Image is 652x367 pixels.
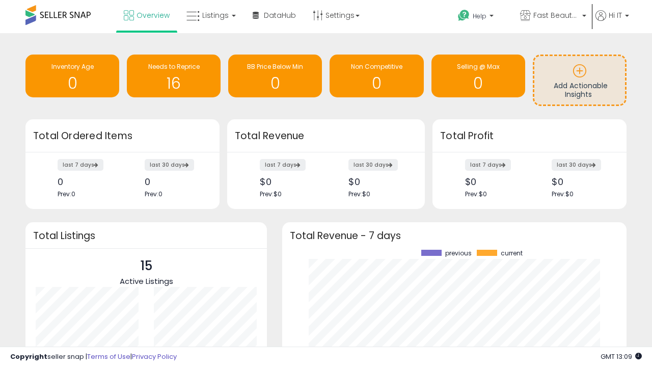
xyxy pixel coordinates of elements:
span: Active Listings [120,276,173,286]
span: Needs to Reprice [148,62,200,71]
label: last 7 days [260,159,306,171]
span: BB Price Below Min [247,62,303,71]
div: $0 [552,176,609,187]
h3: Total Ordered Items [33,129,212,143]
span: Non Competitive [351,62,402,71]
span: 2025-09-8 13:09 GMT [601,352,642,361]
span: Overview [137,10,170,20]
h3: Total Profit [440,129,619,143]
span: Prev: 0 [145,190,162,198]
a: Non Competitive 0 [330,55,423,97]
h1: 0 [437,75,520,92]
div: 0 [145,176,202,187]
span: Fast Beauty ([GEOGRAPHIC_DATA]) [533,10,579,20]
a: Help [450,2,511,33]
h3: Total Revenue [235,129,417,143]
h1: 0 [31,75,114,92]
div: 0 [58,176,115,187]
div: $0 [465,176,522,187]
a: Inventory Age 0 [25,55,119,97]
div: $0 [348,176,407,187]
a: Terms of Use [87,352,130,361]
label: last 7 days [58,159,103,171]
a: BB Price Below Min 0 [228,55,322,97]
span: Prev: $0 [552,190,574,198]
label: last 30 days [145,159,194,171]
span: Selling @ Max [457,62,500,71]
a: Add Actionable Insights [534,56,625,104]
span: Hi IT [609,10,622,20]
a: Privacy Policy [132,352,177,361]
span: Prev: $0 [260,190,282,198]
span: previous [445,250,472,257]
h3: Total Listings [33,232,259,240]
span: current [501,250,523,257]
a: Hi IT [595,10,629,33]
span: Prev: $0 [348,190,370,198]
a: Selling @ Max 0 [431,55,525,97]
h1: 0 [335,75,418,92]
div: seller snap | | [10,352,177,362]
span: Help [473,12,486,20]
span: Prev: 0 [58,190,75,198]
h3: Total Revenue - 7 days [290,232,619,240]
h1: 16 [132,75,215,92]
span: Add Actionable Insights [554,81,608,100]
span: Listings [202,10,229,20]
strong: Copyright [10,352,47,361]
span: Prev: $0 [465,190,487,198]
label: last 7 days [465,159,511,171]
label: last 30 days [348,159,398,171]
span: Inventory Age [51,62,94,71]
div: $0 [260,176,318,187]
i: Get Help [457,9,470,22]
span: DataHub [264,10,296,20]
label: last 30 days [552,159,601,171]
a: Needs to Reprice 16 [127,55,221,97]
h1: 0 [233,75,317,92]
p: 15 [120,256,173,276]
